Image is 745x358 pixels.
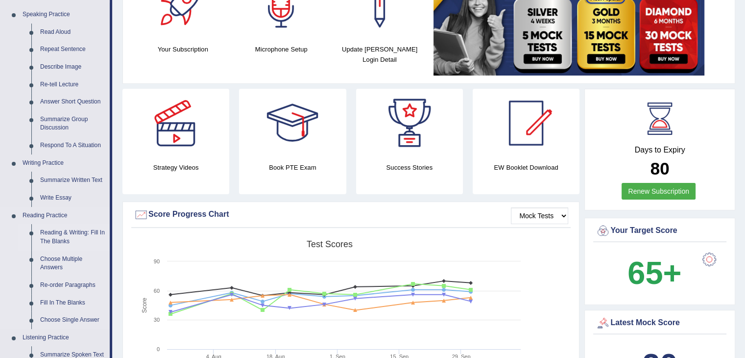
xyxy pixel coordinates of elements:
h4: Success Stories [356,162,463,173]
tspan: Score [141,298,148,313]
text: 60 [154,288,160,294]
text: 30 [154,317,160,323]
h4: Microphone Setup [237,44,326,54]
b: 80 [650,159,670,178]
a: Reading & Writing: Fill In The Blanks [36,224,110,250]
a: Speaking Practice [18,6,110,24]
a: Choose Multiple Answers [36,251,110,277]
a: Describe Image [36,58,110,76]
text: 90 [154,258,160,264]
a: Re-tell Lecture [36,76,110,94]
a: Respond To A Situation [36,137,110,154]
h4: Strategy Videos [122,162,229,173]
a: Renew Subscription [622,183,696,200]
h4: Days to Expiry [596,146,724,154]
text: 0 [157,346,160,352]
a: Writing Practice [18,154,110,172]
h4: Update [PERSON_NAME] Login Detail [336,44,424,65]
div: Your Target Score [596,224,724,238]
a: Repeat Sentence [36,41,110,58]
div: Latest Mock Score [596,316,724,331]
h4: EW Booklet Download [473,162,579,173]
a: Summarize Group Discussion [36,111,110,137]
tspan: Test scores [307,239,353,249]
b: 65+ [627,255,681,291]
a: Choose Single Answer [36,311,110,329]
a: Reading Practice [18,207,110,225]
h4: Book PTE Exam [239,162,346,173]
a: Summarize Written Text [36,172,110,189]
a: Read Aloud [36,24,110,41]
a: Re-order Paragraphs [36,277,110,294]
a: Write Essay [36,189,110,207]
div: Score Progress Chart [134,207,568,222]
a: Answer Short Question [36,93,110,111]
a: Listening Practice [18,329,110,347]
h4: Your Subscription [139,44,227,54]
a: Fill In The Blanks [36,294,110,312]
